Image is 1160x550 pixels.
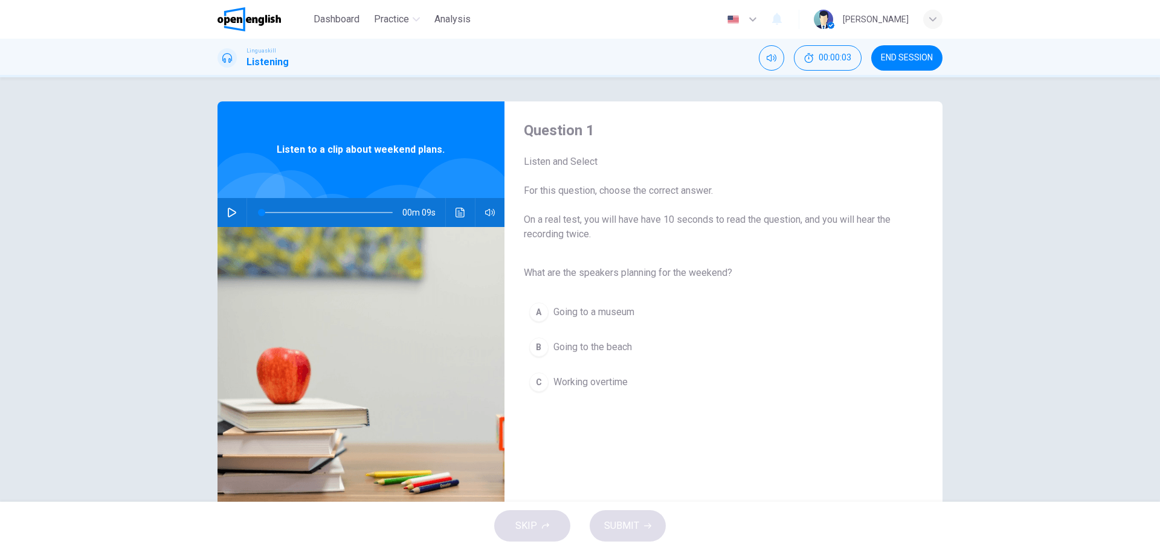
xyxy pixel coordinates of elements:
span: Going to a museum [553,305,634,319]
span: Practice [374,12,409,27]
img: Profile picture [814,10,833,29]
div: C [529,373,549,392]
h4: Question 1 [524,121,904,140]
img: en [726,15,741,24]
div: [PERSON_NAME] [843,12,909,27]
div: Hide [794,45,862,71]
span: 00m 09s [402,198,445,227]
span: Dashboard [314,12,359,27]
span: For this question, choose the correct answer. [524,184,904,198]
span: Going to the beach [553,340,632,354]
span: What are the speakers planning for the weekend? [524,266,904,280]
button: Click to see the audio transcription [451,198,470,227]
a: OpenEnglish logo [217,7,309,31]
button: END SESSION [871,45,942,71]
span: Linguaskill [246,46,276,55]
img: Listen to a clip about weekend plans. [217,227,504,521]
button: Analysis [430,8,475,30]
img: OpenEnglish logo [217,7,281,31]
button: BGoing to the beach [524,332,904,362]
button: Practice [369,8,425,30]
div: Mute [759,45,784,71]
button: CWorking overtime [524,367,904,397]
span: Listen to a clip about weekend plans. [277,142,445,157]
span: 00:00:03 [819,53,851,63]
div: B [529,337,549,357]
h1: Listening [246,55,289,69]
span: Listen and Select [524,155,904,169]
span: On a real test, you will have have 10 seconds to read the question, and you will hear the recordi... [524,213,904,241]
button: 00:00:03 [794,45,862,71]
span: END SESSION [881,53,933,63]
button: AGoing to a museum [524,297,904,327]
button: Dashboard [309,8,364,30]
div: A [529,302,549,322]
span: Working overtime [553,375,628,389]
span: Analysis [434,12,471,27]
